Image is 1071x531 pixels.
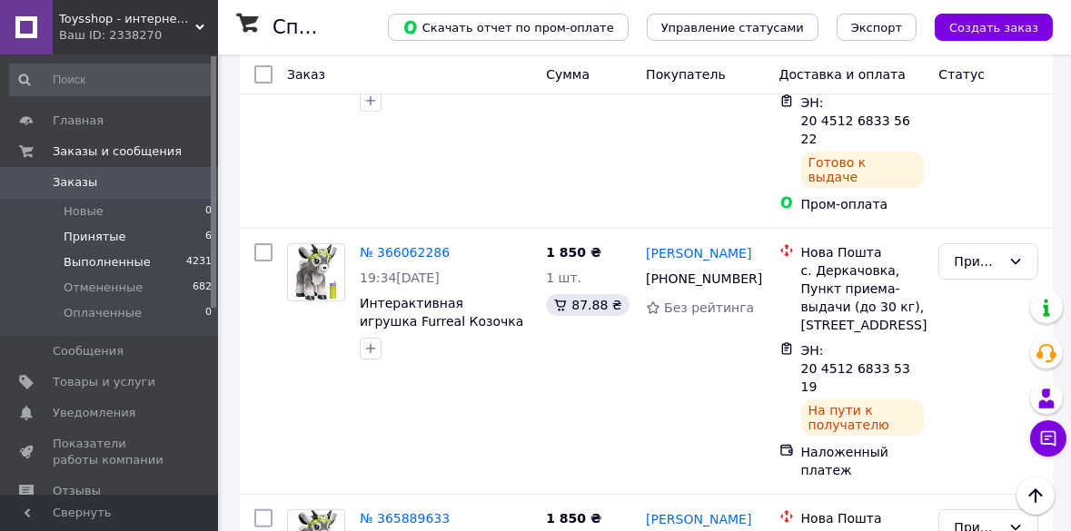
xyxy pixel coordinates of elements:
[646,244,751,262] a: [PERSON_NAME]
[205,305,212,321] span: 0
[9,64,213,96] input: Поиск
[295,244,337,300] img: Фото товару
[53,343,124,359] span: Сообщения
[64,229,126,245] span: Принятые
[59,27,218,44] div: Ваш ID: 2338270
[360,296,528,383] a: Интерактивная игрушка Furreal Козочка Дейзи коза йога Just Play furReal Daisy The Yoga Goat
[193,280,212,296] span: 682
[53,113,104,129] span: Главная
[801,243,925,261] div: Нова Пошта
[801,95,910,146] span: ЭН: 20 4512 6833 5622
[661,21,804,34] span: Управление статусами
[360,270,440,285] span: 19:34[DATE]
[64,203,104,220] span: Новые
[664,300,754,315] span: Без рейтинга
[801,399,925,436] div: На пути к получателю
[647,14,818,41] button: Управление статусами
[53,436,168,468] span: Показатели работы компании
[388,14,629,41] button: Скачать отчет по пром-оплате
[53,405,135,421] span: Уведомления
[53,143,182,160] span: Заказы и сообщения
[64,305,142,321] span: Оплаченные
[1030,420,1066,457] button: Чат с покупателем
[801,509,925,527] div: Нова Пошта
[205,229,212,245] span: 6
[642,266,751,291] div: [PHONE_NUMBER]
[779,67,906,82] span: Доставка и оплата
[360,245,450,260] a: № 366062286
[287,243,345,301] a: Фото товару
[646,67,726,82] span: Покупатель
[801,443,925,479] div: Наложенный платеж
[1016,477,1055,515] button: Наверх
[287,67,325,82] span: Заказ
[801,261,925,334] div: с. Деркачовка, Пункт приема-выдачи (до 30 кг), [STREET_ADDRESS]
[954,251,1001,271] div: Принят
[646,510,751,528] a: [PERSON_NAME]
[53,374,155,390] span: Товары и услуги
[851,21,902,34] span: Экспорт
[938,67,985,82] span: Статус
[64,254,151,270] span: Выполненные
[186,254,212,270] span: 4231
[205,203,212,220] span: 0
[949,21,1038,34] span: Создать заказ
[64,280,143,296] span: Отмененные
[546,270,581,285] span: 1 шт.
[273,16,429,38] h1: Список заказов
[801,152,925,188] div: Готово к выдаче
[546,67,590,82] span: Сумма
[402,19,614,35] span: Скачать отчет по пром-оплате
[546,245,601,260] span: 1 850 ₴
[801,343,910,394] span: ЭН: 20 4512 6833 5319
[801,195,925,213] div: Пром-оплата
[53,174,97,191] span: Заказы
[546,511,601,526] span: 1 850 ₴
[837,14,917,41] button: Экспорт
[546,294,629,316] div: 87.88 ₴
[917,19,1053,34] a: Создать заказ
[59,11,195,27] span: Toysshop - интернет магазин
[53,483,101,499] span: Отзывы
[360,511,450,526] a: № 365889633
[935,14,1053,41] button: Создать заказ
